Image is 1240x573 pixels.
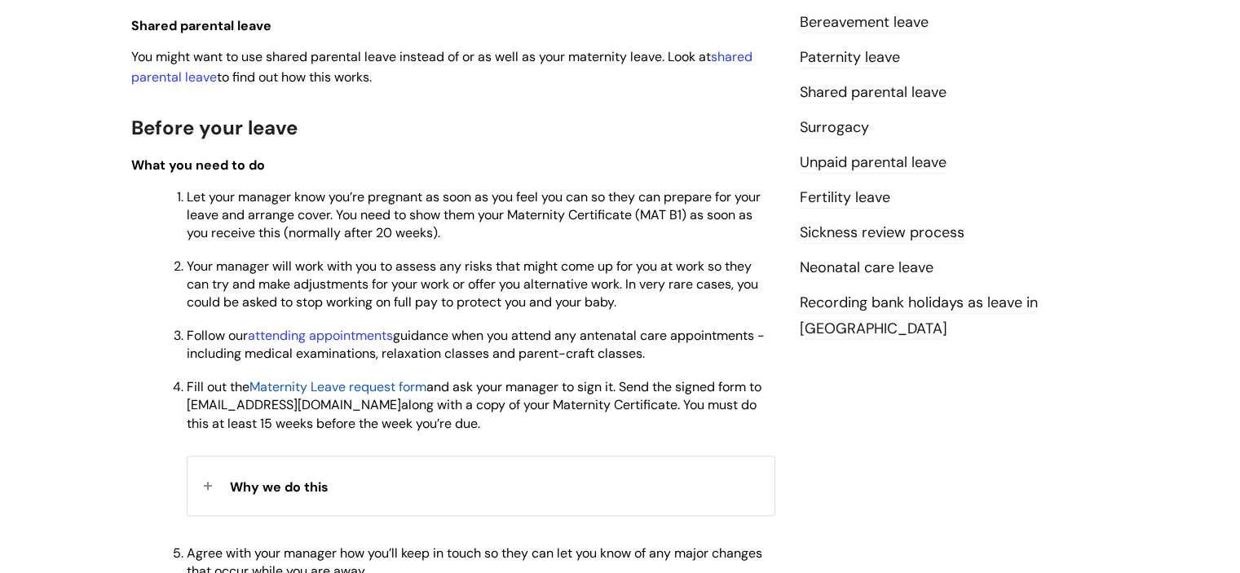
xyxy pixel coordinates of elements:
span: Let your manager know you’re pregnant as soon as you feel you can so they can prepare for your le... [187,188,761,241]
span: You might want to use shared parental leave instead of or as well as your maternity leave. Look a... [131,48,752,86]
a: Maternity Leave request form [249,378,426,395]
span: Before your leave [131,115,298,140]
a: Recording bank holidays as leave in [GEOGRAPHIC_DATA] [800,293,1038,340]
a: Unpaid parental leave [800,152,947,174]
a: attending appointments [248,327,393,344]
a: Shared parental leave [800,82,947,104]
span: Fill out the [187,378,249,395]
a: Neonatal care leave [800,258,933,279]
span: Shared parental leave [131,17,271,34]
span: What you need to do [131,156,265,174]
a: Fertility leave [800,187,890,209]
span: along with a copy of your Maternity Certificate. You must do this at least 15 weeks before the we... [187,396,757,431]
span: Why we do this [230,478,329,496]
span: Follow our guidance when you attend any antenatal care appointments - including medical examinati... [187,327,765,362]
span: and ask your manager to sign it. Send the signed form to [EMAIL_ADDRESS][DOMAIN_NAME] [187,378,761,413]
a: Paternity leave [800,47,900,68]
a: Sickness review process [800,223,964,244]
span: Your manager will work with you to assess any risks that might come up for you at work so they ca... [187,258,758,311]
a: Bereavement leave [800,12,929,33]
a: Surrogacy [800,117,869,139]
